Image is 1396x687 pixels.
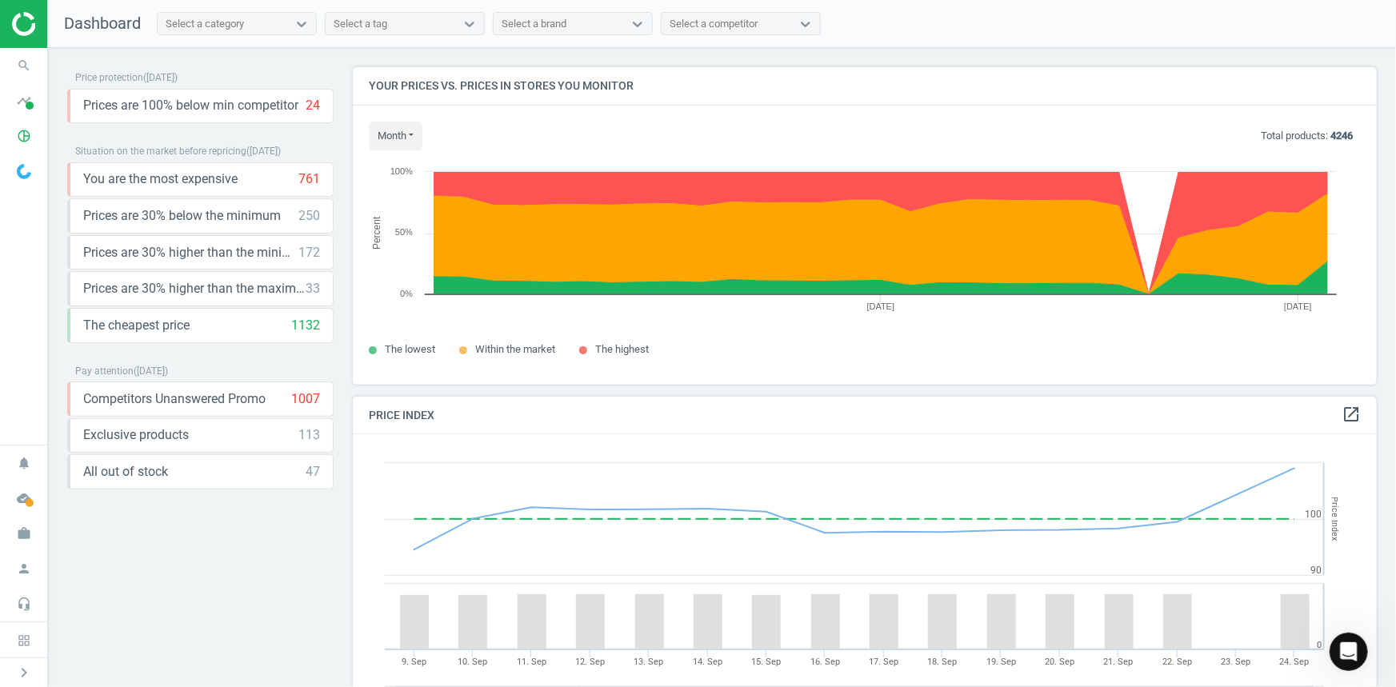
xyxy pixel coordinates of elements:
[1342,405,1361,425] a: open_in_new
[1221,657,1250,667] tspan: 23. Sep
[291,317,320,334] div: 1132
[1280,657,1310,667] tspan: 24. Sep
[810,657,840,667] tspan: 16. Sep
[14,663,34,682] i: chevron_right
[670,17,758,31] div: Select a competitor
[9,50,39,81] i: search
[634,657,664,667] tspan: 13. Sep
[1330,633,1368,671] iframe: Intercom live chat
[83,207,281,225] span: Prices are 30% below the minimum
[17,164,31,179] img: wGWNvw8QSZomAAAAABJRU5ErkJggg==
[64,14,141,33] span: Dashboard
[9,448,39,478] i: notifications
[4,662,44,683] button: chevron_right
[1045,657,1074,667] tspan: 20. Sep
[595,343,649,355] span: The highest
[298,170,320,188] div: 761
[1330,130,1353,142] b: 4246
[306,280,320,298] div: 33
[867,302,895,311] tspan: [DATE]
[1284,302,1312,311] tspan: [DATE]
[1342,405,1361,424] i: open_in_new
[369,122,422,150] button: month
[575,657,605,667] tspan: 12. Sep
[390,166,413,176] text: 100%
[298,207,320,225] div: 250
[143,72,178,83] span: ( [DATE] )
[83,244,298,262] span: Prices are 30% higher than the minimum
[402,657,426,667] tspan: 9. Sep
[1261,129,1353,143] p: Total products:
[353,67,1377,105] h4: Your prices vs. prices in stores you monitor
[517,657,546,667] tspan: 11. Sep
[385,343,435,355] span: The lowest
[751,657,781,667] tspan: 15. Sep
[298,244,320,262] div: 172
[334,17,387,31] div: Select a tag
[1162,657,1192,667] tspan: 22. Sep
[1330,497,1340,541] tspan: Price Index
[298,426,320,444] div: 113
[83,97,298,114] span: Prices are 100% below min competitor
[1104,657,1134,667] tspan: 21. Sep
[693,657,722,667] tspan: 14. Sep
[400,289,413,298] text: 0%
[246,146,281,157] span: ( [DATE] )
[1310,565,1322,576] text: 90
[9,86,39,116] i: timeline
[83,463,168,481] span: All out of stock
[83,317,190,334] span: The cheapest price
[9,518,39,549] i: work
[306,97,320,114] div: 24
[475,343,555,355] span: Within the market
[134,365,168,377] span: ( [DATE] )
[83,426,189,444] span: Exclusive products
[986,657,1016,667] tspan: 19. Sep
[869,657,898,667] tspan: 17. Sep
[83,390,266,408] span: Competitors Unanswered Promo
[306,463,320,481] div: 47
[75,365,134,377] span: Pay attention
[83,280,306,298] span: Prices are 30% higher than the maximal
[75,72,143,83] span: Price protection
[9,483,39,513] i: cloud_done
[291,390,320,408] div: 1007
[371,216,382,250] tspan: Percent
[1305,509,1322,520] text: 100
[353,397,1377,434] h4: Price Index
[9,121,39,151] i: pie_chart_outlined
[458,657,488,667] tspan: 10. Sep
[1317,640,1322,650] text: 0
[502,17,566,31] div: Select a brand
[166,17,244,31] div: Select a category
[83,170,238,188] span: You are the most expensive
[9,553,39,584] i: person
[395,227,413,237] text: 50%
[9,589,39,619] i: headset_mic
[75,146,246,157] span: Situation on the market before repricing
[12,12,126,36] img: ajHJNr6hYgQAAAAASUVORK5CYII=
[928,657,958,667] tspan: 18. Sep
